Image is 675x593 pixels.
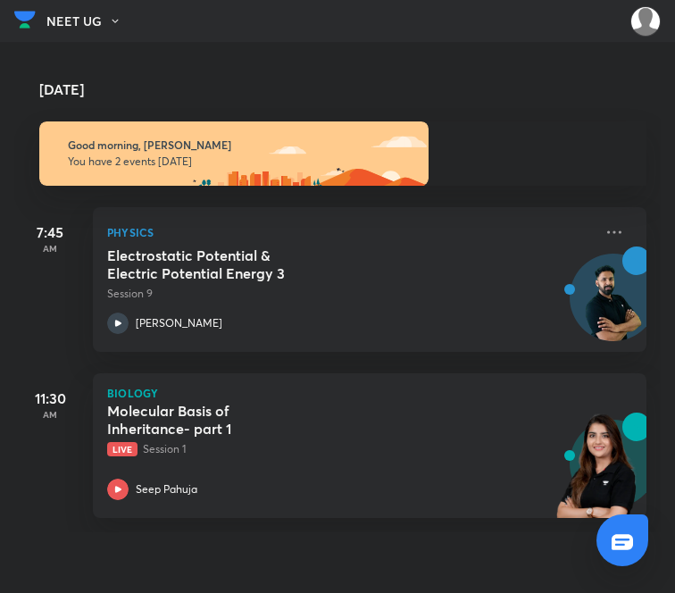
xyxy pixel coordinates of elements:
[107,388,632,398] p: Biology
[136,315,222,331] p: [PERSON_NAME]
[107,246,329,282] h5: Electrostatic Potential & Electric Potential Energy 3
[14,243,86,254] p: AM
[107,442,137,456] span: Live
[107,286,593,302] p: Session 9
[14,409,86,420] p: AM
[571,263,656,349] img: Avatar
[107,441,593,457] p: Session 1
[39,121,429,186] img: morning
[46,8,132,35] button: NEET UG
[68,155,618,169] p: You have 2 events [DATE]
[14,388,86,409] h5: 11:30
[136,481,197,497] p: Seep Pahuja
[68,138,618,152] h6: Good morning, [PERSON_NAME]
[630,6,661,37] img: Amisha Rani
[14,6,36,33] img: Company Logo
[548,413,646,536] img: unacademy
[107,221,593,243] p: Physics
[14,6,36,38] a: Company Logo
[107,402,329,438] h5: Molecular Basis of Inheritance- part 1
[14,221,86,243] h5: 7:45
[39,82,664,96] h4: [DATE]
